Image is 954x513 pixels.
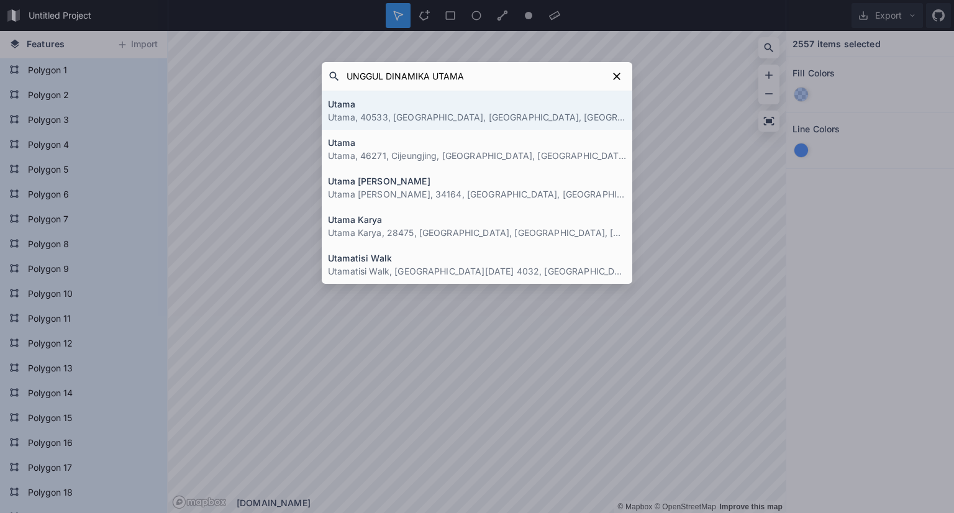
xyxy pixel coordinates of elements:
[340,65,607,88] input: Search placess...
[328,149,626,162] p: Utama, 46271, Cijeungjing, [GEOGRAPHIC_DATA], [GEOGRAPHIC_DATA], [GEOGRAPHIC_DATA]
[328,265,626,278] p: Utamatisi Walk, [GEOGRAPHIC_DATA][DATE] 4032, [GEOGRAPHIC_DATA]
[328,175,626,188] h4: Utama [PERSON_NAME]
[328,188,626,201] p: Utama [PERSON_NAME], 34164, [GEOGRAPHIC_DATA], [GEOGRAPHIC_DATA], [GEOGRAPHIC_DATA], [GEOGRAPHIC_...
[328,111,626,124] p: Utama, 40533, [GEOGRAPHIC_DATA], [GEOGRAPHIC_DATA], [GEOGRAPHIC_DATA], [GEOGRAPHIC_DATA]
[328,252,626,265] h4: Utamatisi Walk
[328,136,626,149] h4: Utama
[328,98,626,111] h4: Utama
[328,226,626,239] p: Utama Karya, 28475, [GEOGRAPHIC_DATA], [GEOGRAPHIC_DATA], [GEOGRAPHIC_DATA], [GEOGRAPHIC_DATA]
[328,213,626,226] h4: Utama Karya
